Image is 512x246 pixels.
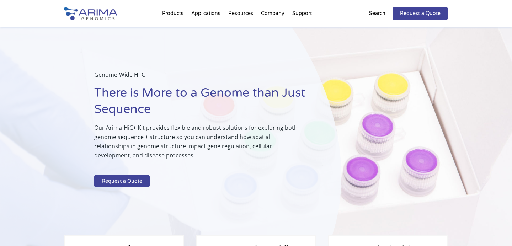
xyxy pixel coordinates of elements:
a: Request a Quote [94,175,150,188]
h1: There is More to a Genome than Just Sequence [94,85,306,123]
img: Arima-Genomics-logo [64,7,117,20]
a: Request a Quote [393,7,448,20]
p: Our Arima-HiC+ Kit provides flexible and robust solutions for exploring both genome sequence + st... [94,123,306,166]
p: Search [369,9,385,18]
p: Genome-Wide Hi-C [94,70,306,85]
